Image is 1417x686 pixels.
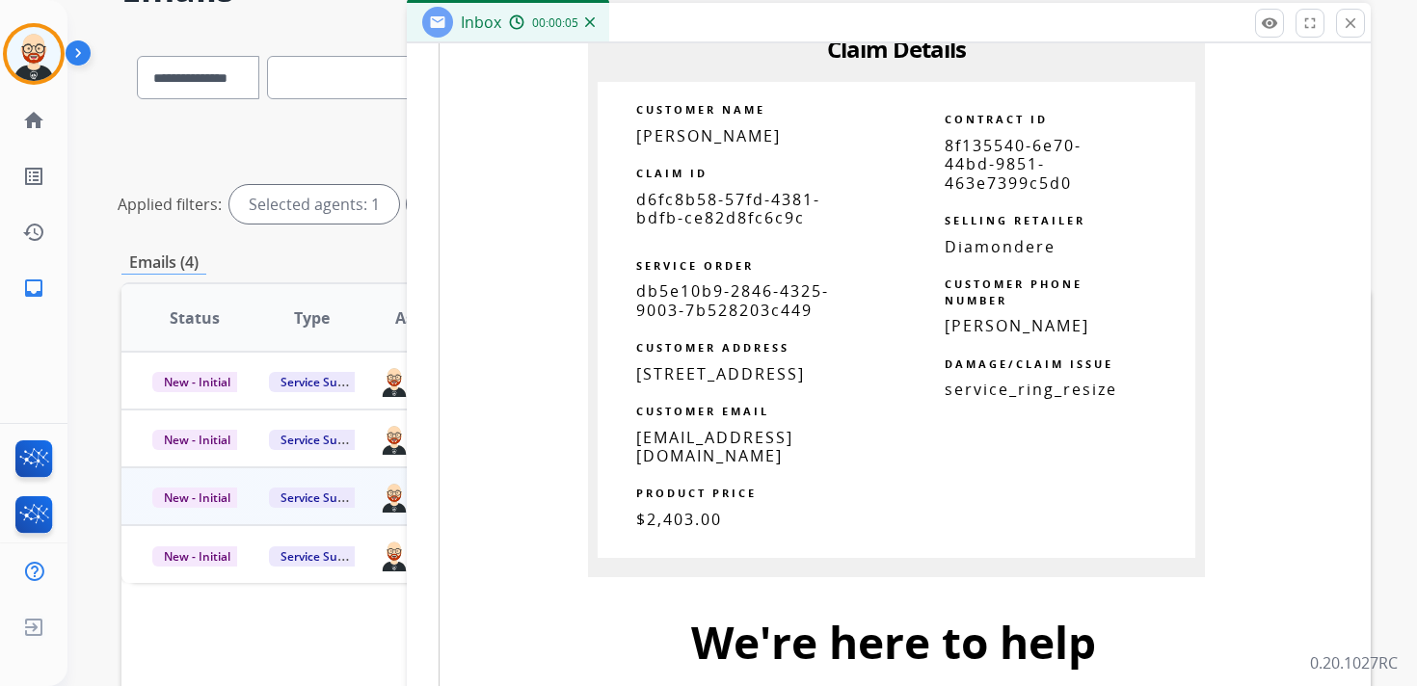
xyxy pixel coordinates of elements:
[229,185,399,224] div: Selected agents: 1
[636,189,820,228] span: d6fc8b58-57fd-4381-bdfb-ce82d8fc6c9c
[269,372,379,392] span: Service Support
[636,102,765,117] strong: CUSTOMER NAME
[827,33,966,65] span: Claim Details
[379,364,410,397] img: agent-avatar
[379,422,410,455] img: agent-avatar
[636,340,789,355] strong: CUSTOMER ADDRESS
[121,251,206,275] p: Emails (4)
[461,12,501,33] span: Inbox
[22,221,45,244] mat-icon: history
[636,166,708,180] strong: CLAIM ID
[636,427,793,466] a: [EMAIL_ADDRESS][DOMAIN_NAME]
[152,546,242,567] span: New - Initial
[152,372,242,392] span: New - Initial
[945,135,1082,193] span: 8f135540-6e70-44bd-9851-463e7399c5d0
[294,306,330,330] span: Type
[945,236,1056,257] span: Diamondere
[1342,14,1359,32] mat-icon: close
[636,125,781,146] span: [PERSON_NAME]
[269,546,379,567] span: Service Support
[22,165,45,188] mat-icon: list_alt
[379,480,410,513] img: agent-avatar
[379,538,410,570] img: agent-avatar
[691,612,1096,672] span: We're here to help
[269,430,379,450] span: Service Support
[152,488,242,508] span: New - Initial
[152,430,242,450] span: New - Initial
[7,27,61,81] img: avatar
[945,277,1083,307] strong: CUSTOMER PHONE NUMBER
[945,379,1117,400] span: service_ring_resize
[22,109,45,132] mat-icon: home
[532,15,578,31] span: 00:00:05
[1301,14,1319,32] mat-icon: fullscreen
[636,280,829,320] span: db5e10b9-2846-4325-9003-7b528203c449
[118,193,222,216] p: Applied filters:
[22,277,45,300] mat-icon: inbox
[945,112,1048,126] strong: CONTRACT ID
[636,363,805,384] span: [STREET_ADDRESS]
[170,306,220,330] span: Status
[636,509,722,530] span: $2,403.00
[1310,651,1398,674] p: 0.20.1027RC
[636,258,754,273] strong: SERVICE ORDER
[945,356,1113,371] strong: DAMAGE/CLAIM ISSUE
[1261,14,1278,32] mat-icon: remove_red_eye
[945,315,1089,336] span: [PERSON_NAME]
[269,488,379,508] span: Service Support
[395,306,463,330] span: Assignee
[636,404,769,418] strong: CUSTOMER EMAIL
[636,486,757,500] strong: PRODUCT PRICE
[945,213,1085,227] strong: SELLING RETAILER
